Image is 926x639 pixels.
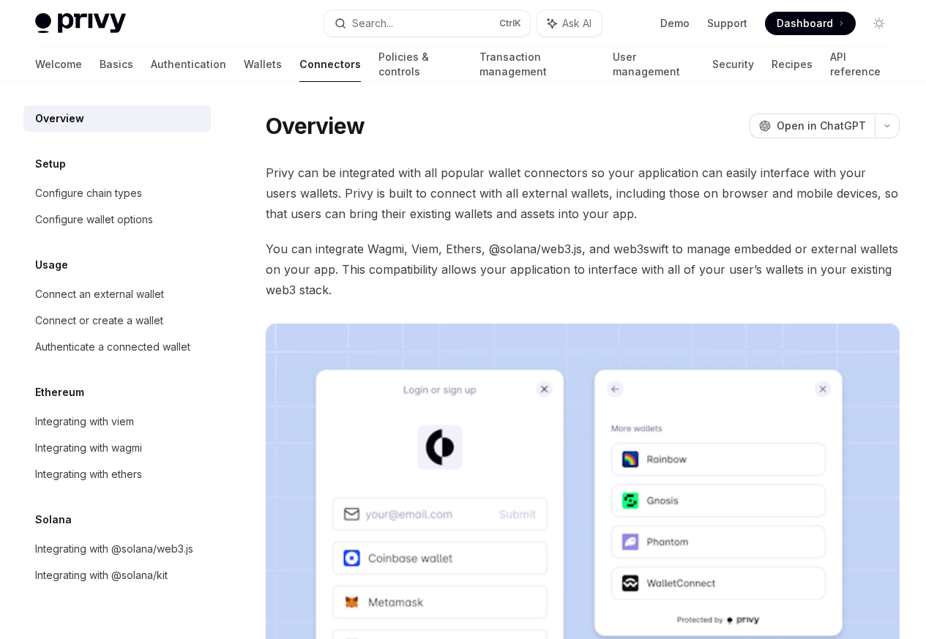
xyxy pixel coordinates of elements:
div: Authenticate a connected wallet [35,338,190,356]
a: Connect an external wallet [23,281,211,307]
a: Integrating with ethers [23,461,211,487]
h5: Setup [35,155,66,173]
div: Connect or create a wallet [35,312,163,329]
div: Integrating with viem [35,413,134,430]
a: Wallets [244,47,282,82]
a: Policies & controls [378,47,462,82]
div: Integrating with @solana/web3.js [35,540,193,558]
a: Security [712,47,754,82]
div: Overview [35,110,84,127]
a: Basics [100,47,133,82]
span: Ask AI [562,16,591,31]
a: API reference [830,47,891,82]
a: Configure wallet options [23,206,211,233]
span: Privy can be integrated with all popular wallet connectors so your application can easily interfa... [266,162,900,224]
a: Overview [23,105,211,132]
a: Integrating with viem [23,408,211,435]
a: Integrating with @solana/web3.js [23,536,211,562]
a: Connectors [299,47,361,82]
button: Ask AI [537,10,602,37]
a: Integrating with wagmi [23,435,211,461]
a: User management [613,47,695,82]
div: Integrating with wagmi [35,439,142,457]
a: Connect or create a wallet [23,307,211,334]
div: Configure chain types [35,184,142,202]
a: Transaction management [479,47,595,82]
span: Dashboard [777,16,833,31]
a: Authenticate a connected wallet [23,334,211,360]
a: Recipes [772,47,813,82]
span: You can integrate Wagmi, Viem, Ethers, @solana/web3.js, and web3swift to manage embedded or exter... [266,239,900,300]
a: Integrating with @solana/kit [23,562,211,588]
div: Search... [352,15,393,32]
a: Demo [660,16,690,31]
div: Integrating with ethers [35,466,142,483]
div: Integrating with @solana/kit [35,567,168,584]
a: Support [707,16,747,31]
a: Dashboard [765,12,856,35]
a: Welcome [35,47,82,82]
button: Toggle dark mode [867,12,891,35]
h5: Usage [35,256,68,274]
img: light logo [35,13,126,34]
button: Search...CtrlK [324,10,530,37]
h1: Overview [266,113,365,139]
a: Configure chain types [23,180,211,206]
span: Ctrl K [499,18,521,29]
div: Connect an external wallet [35,285,164,303]
button: Open in ChatGPT [750,113,875,138]
h5: Solana [35,511,72,528]
h5: Ethereum [35,384,84,401]
a: Authentication [151,47,226,82]
div: Configure wallet options [35,211,153,228]
span: Open in ChatGPT [777,119,866,133]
